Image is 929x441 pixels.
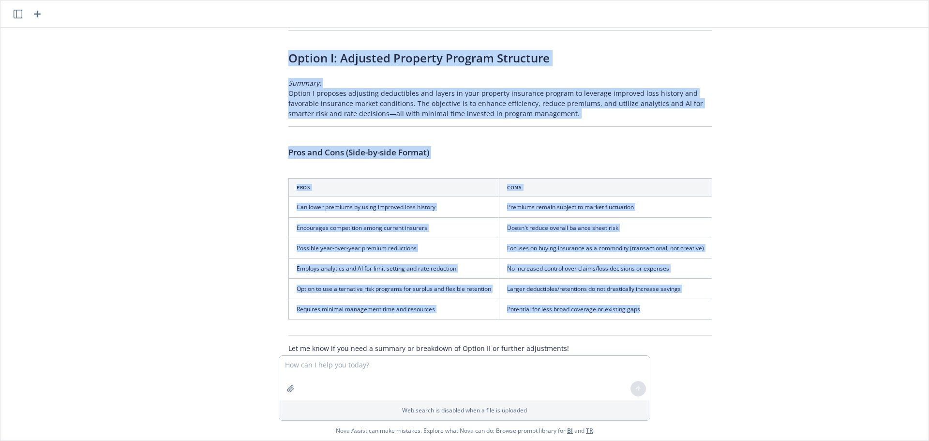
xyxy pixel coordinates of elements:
h3: Option I: Adjusted Property Program Structure [288,50,712,66]
a: BI [567,426,573,435]
td: Possible year-over-year premium reductions [289,238,499,258]
td: Can lower premiums by using improved loss history [289,197,499,217]
td: Focuses on buying insurance as a commodity (transactional, not creative) [499,238,712,258]
p: Let me know if you need a summary or breakdown of Option II or further adjustments! [288,343,712,353]
em: Summary: [288,78,321,88]
h4: Pros and Cons (Side-by-side Format) [288,146,712,159]
td: Doesn't reduce overall balance sheet risk [499,217,712,238]
p: Option I proposes adjusting deductibles and layers in your property insurance program to leverage... [288,78,712,119]
p: Web search is disabled when a file is uploaded [285,406,644,414]
a: TR [586,426,593,435]
td: Option to use alternative risk programs for surplus and flexible retention [289,278,499,299]
td: No increased control over claims/loss decisions or expenses [499,258,712,278]
td: Larger deductibles/retentions do not drastically increase savings [499,278,712,299]
td: Potential for less broad coverage or existing gaps [499,299,712,319]
td: Employs analytics and AI for limit setting and rate reduction [289,258,499,278]
span: Cons [507,184,522,191]
td: Premiums remain subject to market fluctuation [499,197,712,217]
span: Nova Assist can make mistakes. Explore what Nova can do: Browse prompt library for and [4,421,925,441]
td: Encourages competition among current insurers [289,217,499,238]
td: Requires minimal management time and resources [289,299,499,319]
span: Pros [297,184,310,191]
